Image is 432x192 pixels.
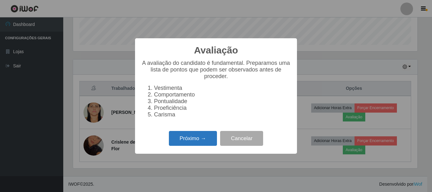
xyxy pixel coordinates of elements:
[220,131,263,146] button: Cancelar
[154,85,291,91] li: Vestimenta
[154,105,291,111] li: Proeficiência
[154,111,291,118] li: Carisma
[169,131,217,146] button: Próximo →
[141,60,291,80] p: A avaliação do candidato é fundamental. Preparamos uma lista de pontos que podem ser observados a...
[154,91,291,98] li: Comportamento
[194,45,238,56] h2: Avaliação
[154,98,291,105] li: Pontualidade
